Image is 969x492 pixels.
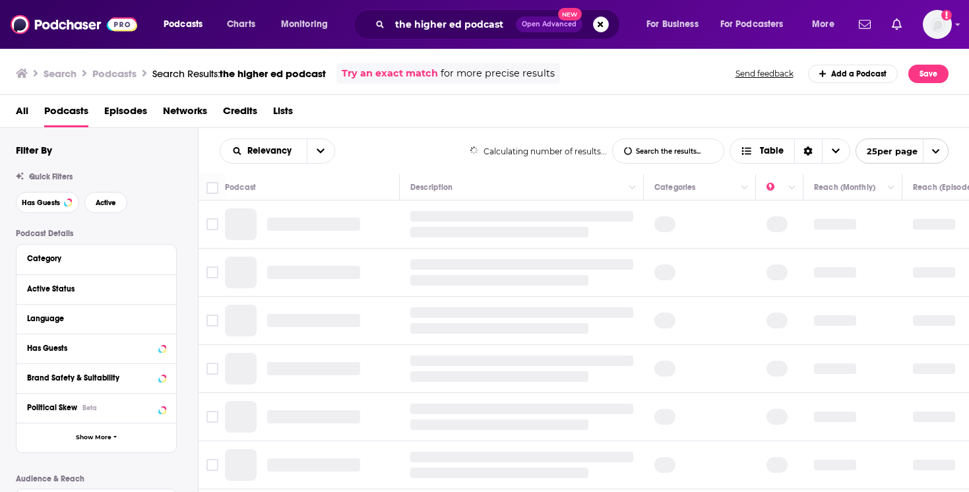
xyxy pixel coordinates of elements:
[887,13,907,36] a: Show notifications dropdown
[16,100,28,127] a: All
[794,139,822,163] div: Sort Direction
[646,15,699,34] span: For Business
[16,192,79,213] button: Has Guests
[206,459,218,471] span: Toggle select row
[27,403,77,412] span: Political Skew
[27,250,166,266] button: Category
[808,65,898,83] a: Add a Podcast
[227,15,255,34] span: Charts
[11,12,137,37] img: Podchaser - Follow, Share and Rate Podcasts
[856,138,949,164] button: open menu
[164,15,203,34] span: Podcasts
[923,10,952,39] img: User Profile
[766,179,785,195] div: Power Score
[22,199,60,206] span: Has Guests
[16,144,52,156] h2: Filter By
[96,199,116,206] span: Active
[154,14,220,35] button: open menu
[27,340,166,356] button: Has Guests
[225,179,256,195] div: Podcast
[152,67,326,80] div: Search Results:
[206,218,218,230] span: Toggle select row
[16,474,177,483] p: Audience & Reach
[27,310,166,326] button: Language
[27,254,157,263] div: Category
[163,100,207,127] a: Networks
[737,180,753,196] button: Column Actions
[27,344,154,353] div: Has Guests
[16,229,177,238] p: Podcast Details
[410,179,453,195] div: Description
[856,141,918,162] span: 25 per page
[784,180,800,196] button: Column Actions
[908,65,949,83] button: Save
[558,8,582,20] span: New
[814,179,875,195] div: Reach (Monthly)
[27,314,157,323] div: Language
[273,100,293,127] a: Lists
[390,14,516,35] input: Search podcasts, credits, & more...
[654,179,695,195] div: Categories
[720,15,784,34] span: For Podcasters
[637,14,715,35] button: open menu
[223,100,257,127] a: Credits
[152,67,326,80] a: Search Results:the higher ed podcast
[923,10,952,39] span: Logged in as systemsteam
[44,100,88,127] a: Podcasts
[272,14,345,35] button: open menu
[76,434,111,441] span: Show More
[27,369,166,386] button: Brand Safety & Suitability
[220,138,335,164] h2: Choose List sort
[92,67,137,80] h3: Podcasts
[470,146,608,156] div: Calculating number of results...
[307,139,334,163] button: open menu
[220,67,326,80] span: the higher ed podcast
[516,16,582,32] button: Open AdvancedNew
[27,284,157,293] div: Active Status
[104,100,147,127] a: Episodes
[220,146,307,156] button: open menu
[27,399,166,415] button: Political SkewBeta
[206,363,218,375] span: Toggle select row
[44,67,77,80] h3: Search
[760,146,784,156] span: Table
[812,15,834,34] span: More
[854,13,876,36] a: Show notifications dropdown
[82,404,97,412] div: Beta
[342,66,438,81] a: Try an exact match
[923,10,952,39] button: Show profile menu
[625,180,641,196] button: Column Actions
[732,68,797,79] button: Send feedback
[883,180,899,196] button: Column Actions
[206,315,218,326] span: Toggle select row
[803,14,851,35] button: open menu
[218,14,263,35] a: Charts
[712,14,803,35] button: open menu
[366,9,633,40] div: Search podcasts, credits, & more...
[27,280,166,297] button: Active Status
[730,138,850,164] button: Choose View
[206,266,218,278] span: Toggle select row
[941,10,952,20] svg: Add a profile image
[441,66,555,81] span: for more precise results
[522,21,577,28] span: Open Advanced
[16,423,176,452] button: Show More
[281,15,328,34] span: Monitoring
[247,146,296,156] span: Relevancy
[27,373,154,383] div: Brand Safety & Suitability
[206,411,218,423] span: Toggle select row
[29,172,73,181] span: Quick Filters
[84,192,127,213] button: Active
